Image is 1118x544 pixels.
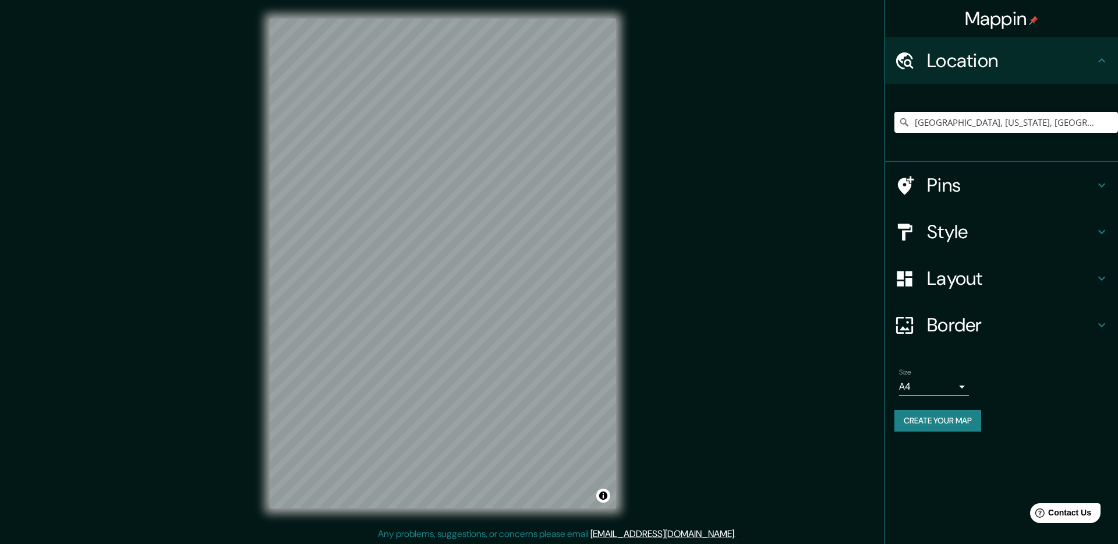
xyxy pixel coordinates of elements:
h4: Mappin [965,7,1039,30]
button: Create your map [894,410,981,432]
img: pin-icon.png [1029,16,1038,25]
div: A4 [899,377,969,396]
h4: Border [927,313,1095,337]
div: Style [885,209,1118,255]
h4: Style [927,220,1095,243]
div: Layout [885,255,1118,302]
div: Border [885,302,1118,348]
button: Toggle attribution [596,489,610,503]
canvas: Map [270,19,616,508]
h4: Layout [927,267,1095,290]
a: [EMAIL_ADDRESS][DOMAIN_NAME] [590,528,734,540]
div: Pins [885,162,1118,209]
iframe: Help widget launcher [1014,499,1105,531]
div: . [738,527,740,541]
div: . [736,527,738,541]
input: Pick your city or area [894,112,1118,133]
h4: Location [927,49,1095,72]
label: Size [899,368,911,377]
div: Location [885,37,1118,84]
p: Any problems, suggestions, or concerns please email . [378,527,736,541]
h4: Pins [927,174,1095,197]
